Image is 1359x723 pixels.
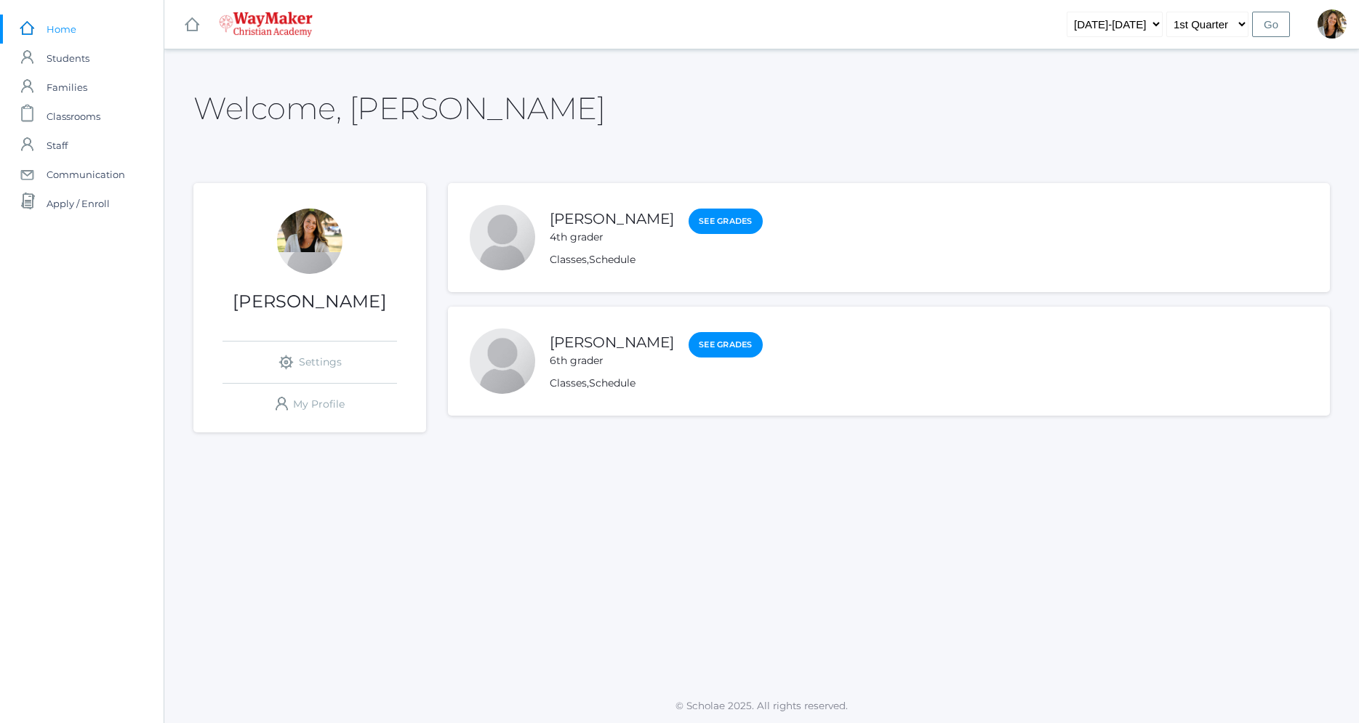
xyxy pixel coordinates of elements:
div: Lincoln Farnes [470,205,535,270]
h2: Welcome, [PERSON_NAME] [193,92,605,125]
div: , [550,376,763,391]
div: , [550,252,763,267]
a: See Grades [689,332,763,358]
a: Classes [550,376,587,389]
p: © Scholae 2025. All rights reserved. [164,698,1359,713]
span: Communication [47,160,125,189]
span: Students [47,44,89,73]
a: Schedule [589,376,636,389]
a: [PERSON_NAME] [550,210,674,227]
div: 4th grader [550,230,674,245]
a: Schedule [589,253,636,266]
a: Settings [223,342,397,383]
a: My Profile [223,384,397,425]
span: Classrooms [47,102,100,131]
a: See Grades [689,209,763,234]
h1: [PERSON_NAME] [193,292,426,311]
a: [PERSON_NAME] [550,334,674,351]
span: Families [47,73,87,102]
span: Apply / Enroll [47,189,110,218]
span: Home [47,15,76,44]
div: Amber Farnes [277,209,342,274]
span: Staff [47,131,68,160]
div: Chase Farnes [470,328,535,394]
img: 4_waymaker-logo-stack-white.png [219,12,313,37]
div: Amber Farnes [1318,9,1347,39]
a: Classes [550,253,587,266]
div: 6th grader [550,353,674,368]
input: Go [1252,12,1290,37]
